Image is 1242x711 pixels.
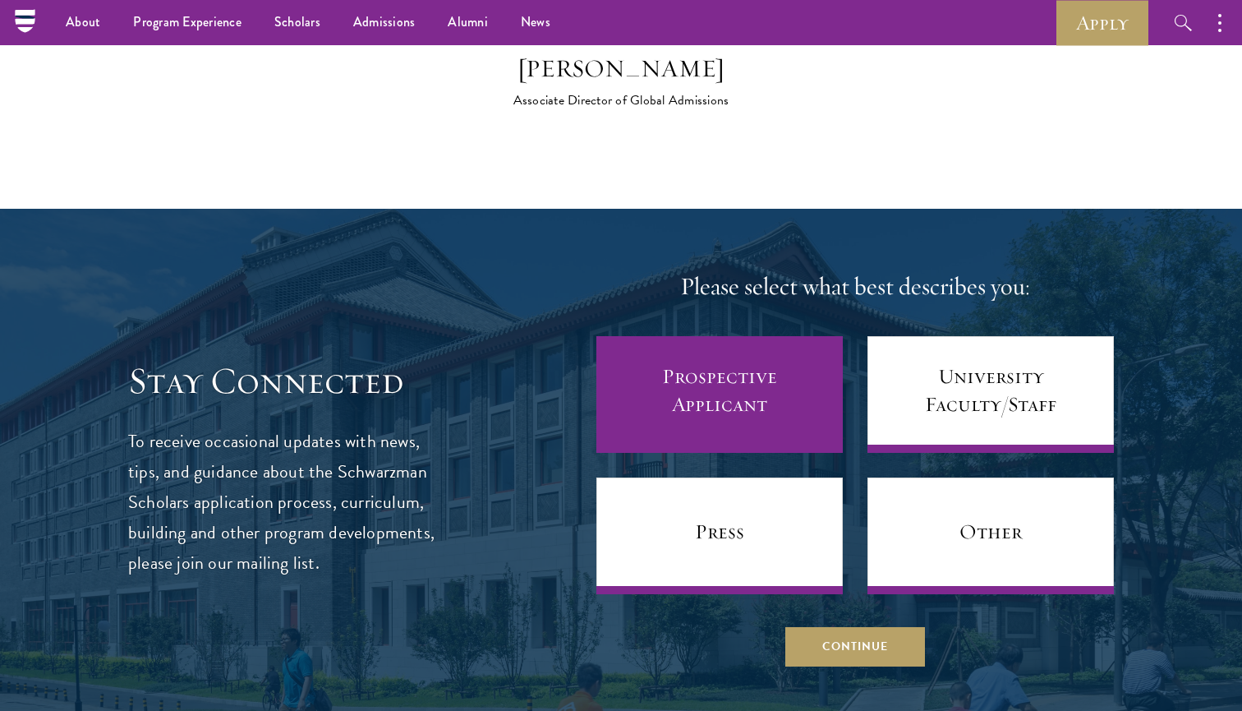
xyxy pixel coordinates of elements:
[596,336,843,453] a: Prospective Applicant
[477,90,765,110] div: Associate Director of Global Admissions
[477,53,765,85] div: [PERSON_NAME]
[867,336,1114,453] a: University Faculty/Staff
[867,478,1114,594] a: Other
[128,358,436,404] h3: Stay Connected
[785,627,925,667] button: Continue
[596,478,843,594] a: Press
[596,270,1114,303] h4: Please select what best describes you:
[128,427,436,579] p: To receive occasional updates with news, tips, and guidance about the Schwarzman Scholars applica...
